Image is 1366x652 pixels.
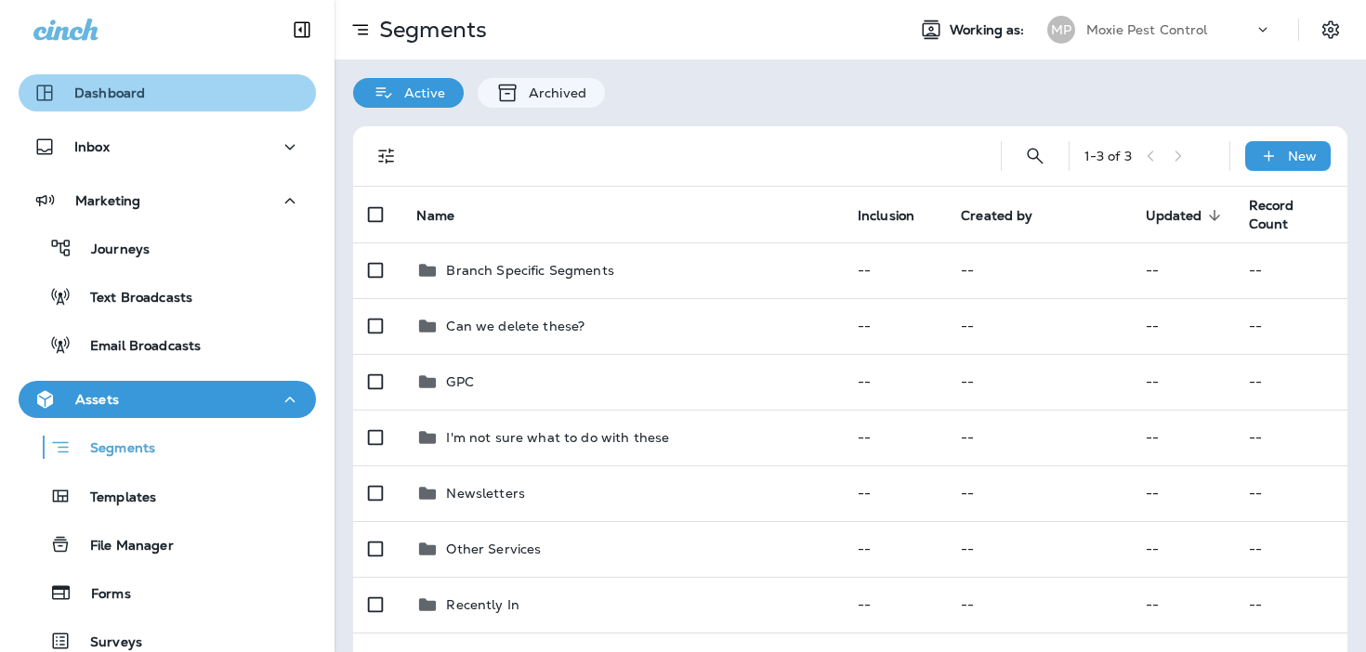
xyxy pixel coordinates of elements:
td: -- [946,577,1131,632]
div: MP [1047,16,1075,44]
button: Forms [19,573,316,612]
td: -- [946,410,1131,465]
p: Dashboard [74,85,145,100]
p: Inbox [74,139,110,154]
p: Recently In [446,597,519,612]
p: Archived [519,85,586,100]
span: Working as: [950,22,1029,38]
button: Filters [368,137,405,175]
td: -- [1234,521,1347,577]
td: -- [1234,410,1347,465]
td: -- [1234,242,1347,298]
button: File Manager [19,525,316,564]
p: Segments [372,16,487,44]
td: -- [946,465,1131,521]
td: -- [1131,354,1234,410]
p: Active [395,85,445,100]
p: GPC [446,374,473,389]
p: New [1288,149,1317,163]
div: 1 - 3 of 3 [1084,149,1132,163]
td: -- [843,354,946,410]
button: Segments [19,427,316,467]
p: Templates [72,489,156,507]
td: -- [1234,354,1347,410]
td: -- [843,521,946,577]
span: Inclusion [858,207,939,224]
p: Text Broadcasts [72,290,192,307]
p: Assets [75,392,119,407]
span: Name [416,208,454,224]
td: -- [1234,298,1347,354]
td: -- [1131,242,1234,298]
button: Search Segments [1017,137,1054,175]
p: Segments [72,440,155,459]
td: -- [946,354,1131,410]
button: Inbox [19,128,316,165]
td: -- [843,242,946,298]
p: Branch Specific Segments [446,263,613,278]
span: Created by [961,208,1032,224]
td: -- [946,521,1131,577]
span: Record Count [1249,197,1294,232]
span: Inclusion [858,208,914,224]
button: Assets [19,381,316,418]
td: -- [1131,465,1234,521]
p: File Manager [72,538,174,555]
span: Created by [961,207,1057,224]
td: -- [1131,577,1234,632]
td: -- [1234,577,1347,632]
p: Moxie Pest Control [1086,22,1208,37]
p: Journeys [72,241,150,259]
p: Can we delete these? [446,319,584,333]
p: Marketing [75,193,140,208]
button: Marketing [19,182,316,219]
button: Text Broadcasts [19,277,316,316]
td: -- [946,242,1131,298]
td: -- [1131,521,1234,577]
td: -- [843,465,946,521]
td: -- [843,577,946,632]
p: Other Services [446,541,541,556]
p: Surveys [72,634,142,652]
td: -- [843,298,946,354]
button: Collapse Sidebar [276,11,328,48]
button: Templates [19,476,316,515]
button: Dashboard [19,74,316,111]
p: Forms [72,586,131,604]
span: Updated [1146,207,1227,224]
button: Journeys [19,228,316,267]
td: -- [1234,465,1347,521]
p: Newsletters [446,486,525,501]
span: Updated [1146,208,1202,224]
td: -- [946,298,1131,354]
span: Name [416,207,479,224]
button: Settings [1314,13,1347,46]
p: Email Broadcasts [72,338,201,356]
td: -- [1131,410,1234,465]
p: I'm not sure what to do with these [446,430,669,445]
td: -- [1131,298,1234,354]
td: -- [843,410,946,465]
button: Email Broadcasts [19,325,316,364]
